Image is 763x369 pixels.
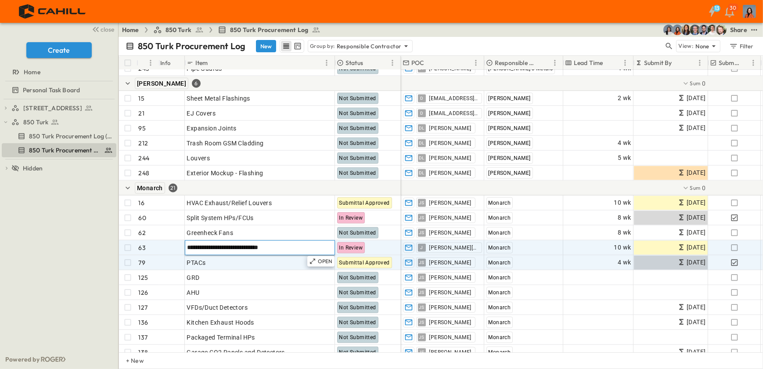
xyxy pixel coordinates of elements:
[139,318,148,327] p: 136
[187,199,272,207] span: HVAC Exhaust/Relief Louvers
[101,25,115,34] span: close
[339,200,390,206] span: Submittal Approved
[687,93,705,103] span: [DATE]
[695,42,709,51] p: None
[11,102,115,114] a: [STREET_ADDRESS]
[339,155,376,161] span: Not Submitted
[187,303,248,312] span: VFDs/Duct Detectors
[489,140,531,146] span: [PERSON_NAME]
[702,184,705,192] span: 0
[339,349,376,355] span: Not Submitted
[681,25,691,35] img: Kim Bowen (kbowen@cahill-sf.com)
[489,230,511,236] span: Monarch
[429,289,471,296] span: [PERSON_NAME]
[419,277,425,278] span: JS
[139,139,148,148] p: 212
[687,123,705,133] span: [DATE]
[687,198,705,208] span: [DATE]
[139,94,144,103] p: 15
[192,79,201,88] div: 6
[540,58,550,68] button: Sort
[339,334,376,340] span: Not Submitted
[471,58,481,68] button: Menu
[730,25,747,34] div: Share
[426,58,436,68] button: Sort
[730,4,736,11] p: 30
[489,155,531,161] span: [PERSON_NAME]
[429,155,471,162] span: [PERSON_NAME]
[137,184,163,192] span: Monarch
[139,288,148,297] p: 126
[140,58,150,68] button: Sort
[187,124,237,133] span: Expansion Joints
[139,333,148,342] p: 137
[139,303,148,312] p: 127
[2,84,115,96] a: Personal Task Board
[187,258,206,267] span: PTACs
[690,184,701,192] p: Sum
[339,65,376,72] span: Not Submitted
[321,58,332,68] button: Menu
[339,289,376,296] span: Not Submitted
[26,42,92,58] button: Create
[187,273,200,282] span: GRD
[139,228,146,237] p: 62
[703,4,721,19] button: 13
[419,203,425,203] span: JS
[690,80,701,87] p: Sum
[346,58,363,67] p: Status
[429,349,471,356] span: [PERSON_NAME]
[187,228,234,237] span: Greenheck Fans
[139,169,150,177] p: 248
[145,58,156,68] button: Menu
[618,257,631,268] span: 4 wk
[387,58,398,68] button: Menu
[687,302,705,312] span: [DATE]
[187,94,250,103] span: Sheet Metal Flashings
[419,217,425,218] span: JS
[419,292,425,293] span: JS
[339,140,376,146] span: Not Submitted
[687,242,705,253] span: [DATE]
[339,275,376,281] span: Not Submitted
[716,25,727,35] img: Daniel Esposito (desposito@cahill-sf.com)
[687,228,705,238] span: [DATE]
[698,25,709,35] img: Casey Kasten (ckasten@cahill-sf.com)
[495,58,538,67] p: Responsible Contractor
[749,25,759,35] button: test
[429,244,478,251] span: [PERSON_NAME][EMAIL_ADDRESS][DOMAIN_NAME]
[489,289,511,296] span: Monarch
[339,110,376,116] span: Not Submitted
[687,168,705,178] span: [DATE]
[88,23,116,35] button: close
[187,333,255,342] span: Packaged Terminal HPs
[687,213,705,223] span: [DATE]
[429,259,471,266] span: [PERSON_NAME]
[2,66,115,78] a: Home
[489,215,511,221] span: Monarch
[690,25,700,35] img: Jared Salin (jsalin@cahill-sf.com)
[187,169,263,177] span: Exterior Mockup - Flashing
[160,51,171,75] div: Info
[139,199,144,207] p: 16
[139,273,148,282] p: 125
[318,258,333,265] p: OPEN
[292,41,303,51] button: kanban view
[726,40,756,52] button: Filter
[218,25,320,34] a: 850 Turk Procurement Log
[187,318,254,327] span: Kitchen Exhaust Hoods
[687,347,705,357] span: [DATE]
[139,124,146,133] p: 95
[139,154,150,163] p: 244
[23,86,80,94] span: Personal Task Board
[429,319,471,326] span: [PERSON_NAME]
[256,40,276,52] button: New
[23,164,43,173] span: Hidden
[663,25,674,35] img: Cindy De Leon (cdeleon@cahill-sf.com)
